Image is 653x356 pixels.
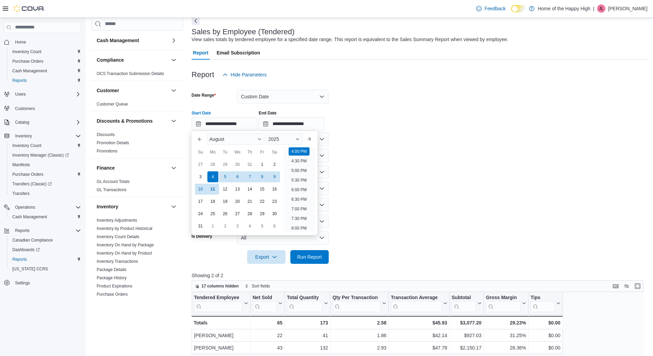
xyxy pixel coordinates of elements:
button: Net Sold [253,295,282,312]
span: 2025 [268,136,279,142]
a: Inventory by Product Historical [97,226,153,231]
span: Canadian Compliance [10,236,81,244]
button: Next [192,17,200,25]
li: 8:00 PM [289,224,310,232]
span: Manifests [10,161,81,169]
span: Package Details [97,267,126,272]
nav: Complex example [4,34,81,306]
span: Reports [10,255,81,263]
a: Dashboards [7,245,84,255]
span: Users [15,91,26,97]
div: day-12 [220,184,231,195]
button: Open list of options [319,169,325,175]
button: Purchase Orders [7,170,84,179]
span: Run Report [297,254,322,260]
span: Customers [15,106,35,111]
div: Mo [207,147,218,158]
div: day-16 [269,184,280,195]
span: August [209,136,225,142]
a: Manifests [10,161,33,169]
button: Tips [531,295,560,312]
span: Cash Management [10,213,81,221]
a: GL Account Totals [97,179,130,184]
div: day-8 [257,171,268,182]
span: Customer Queue [97,101,128,107]
button: Discounts & Promotions [97,118,168,124]
div: $3,077.20 [451,319,481,327]
button: Cash Management [7,66,84,76]
h3: Sales by Employee (Tendered) [192,28,295,36]
button: [US_STATE] CCRS [7,264,84,274]
span: Inventory Count [12,49,41,54]
div: Tendered Employee [194,295,243,312]
div: Tendered Employee [194,295,243,301]
button: Run Report [290,250,329,264]
span: Cash Management [12,214,47,220]
a: Reports [10,255,29,263]
span: Manifests [12,162,30,168]
button: Inventory [12,132,35,140]
a: Inventory Adjustments [97,218,137,223]
p: Home of the Happy High [538,4,590,13]
button: Canadian Compliance [7,235,84,245]
span: Reports [10,76,81,85]
label: Date Range [192,93,216,98]
button: Discounts & Promotions [170,117,178,125]
li: 5:00 PM [289,167,310,175]
div: Tips [531,295,555,312]
span: Sort fields [252,283,270,289]
button: Users [12,90,28,98]
button: Transaction Average [391,295,447,312]
a: Inventory On Hand by Product [97,251,152,256]
span: Inventory Manager (Classic) [10,151,81,159]
div: Sa [269,147,280,158]
span: Cash Management [10,67,81,75]
a: GL Transactions [97,187,126,192]
button: Custom Date [237,90,329,103]
div: day-29 [257,208,268,219]
h3: Inventory [97,203,118,210]
li: 5:30 PM [289,176,310,184]
p: | [593,4,594,13]
a: Purchase Orders [97,292,128,297]
button: Catalog [12,118,32,126]
span: Dashboards [12,247,40,253]
div: Net Sold [253,295,277,312]
a: Purchase Orders [10,170,46,179]
a: Cash Management [10,213,50,221]
span: Inventory Count [10,142,81,150]
div: $45.93 [391,319,447,327]
div: Th [244,147,255,158]
li: 7:30 PM [289,214,310,223]
li: 7:00 PM [289,205,310,213]
div: Qty Per Transaction [332,295,381,301]
button: Customer [97,87,168,94]
div: 1.86 [332,331,386,340]
span: Customers [12,104,81,112]
a: OCS Transaction Submission Details [97,71,164,76]
button: Home [1,37,84,47]
button: Reports [7,255,84,264]
button: Settings [1,278,84,288]
button: Inventory Count [7,47,84,57]
span: Cash Management [12,68,47,74]
div: day-28 [244,208,255,219]
a: Canadian Compliance [10,236,56,244]
div: day-26 [220,208,231,219]
div: day-9 [269,171,280,182]
div: day-18 [207,196,218,207]
div: day-10 [195,184,206,195]
h3: Customer [97,87,119,94]
div: 2.58 [332,319,386,327]
a: Package History [97,275,126,280]
h3: Cash Management [97,37,139,44]
img: Cova [14,5,45,12]
div: day-23 [269,196,280,207]
button: 17 columns hidden [192,282,242,290]
span: Canadian Compliance [12,237,53,243]
button: Sort fields [242,282,273,290]
span: Home [15,39,26,45]
span: GL Transactions [97,187,126,193]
